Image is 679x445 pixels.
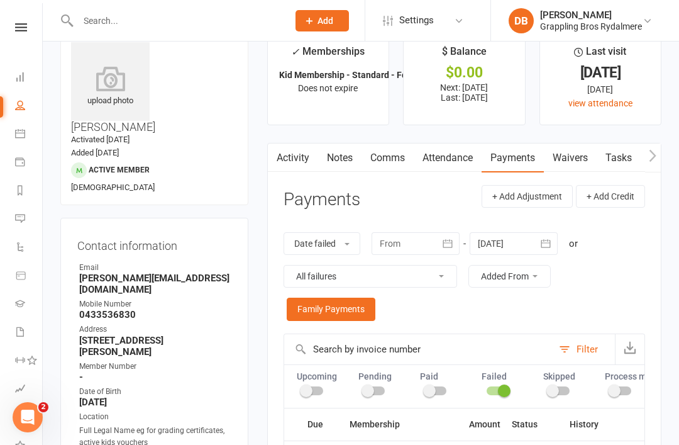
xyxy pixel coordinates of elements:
button: Added From [468,265,551,288]
a: Payments [482,144,544,172]
a: Comms [362,144,414,172]
span: [DEMOGRAPHIC_DATA] [71,183,155,192]
span: Active member [89,166,150,174]
a: Tasks [597,144,641,172]
a: view attendance [568,98,632,108]
div: Location [79,411,231,423]
div: Member Number [79,361,231,373]
label: Upcoming [297,371,347,381]
div: upload photo [71,66,150,108]
th: Due [302,408,344,441]
label: Skipped [543,371,593,381]
div: Memberships [291,43,365,67]
strong: [DATE] [79,397,231,408]
iframe: Intercom live chat [13,402,43,432]
span: Settings [399,6,434,35]
div: [PERSON_NAME] [540,9,642,21]
div: [DATE] [551,82,649,96]
div: Mobile Number [79,298,231,310]
button: + Add Adjustment [482,185,573,208]
span: Add [317,16,333,26]
strong: [PERSON_NAME][EMAIL_ADDRESS][DOMAIN_NAME] [79,273,231,295]
th: Amount [439,408,506,441]
button: Filter [553,334,615,364]
th: History [564,408,627,441]
a: Notes [318,144,362,172]
label: Pending [358,371,409,381]
a: Reports [15,177,43,206]
a: Family Payments [287,298,375,320]
strong: - [79,371,231,383]
div: Date of Birth [79,386,231,398]
strong: Kid Membership - Standard - Fortnightly [279,70,441,80]
div: or [569,236,578,251]
div: $0.00 [415,66,513,79]
a: Calendar [15,121,43,149]
div: $ Balance [442,43,487,66]
a: Attendance [414,144,482,172]
button: Add [295,10,349,31]
a: People [15,93,43,121]
a: Assessments [15,376,43,404]
strong: [STREET_ADDRESS][PERSON_NAME] [79,335,231,358]
strong: 0433536830 [79,309,231,320]
h3: Payments [284,190,360,210]
label: Failed [482,371,532,381]
div: Last visit [574,43,626,66]
a: Payments [15,149,43,177]
i: ✓ [291,46,299,58]
div: Email [79,262,231,274]
div: Address [79,324,231,335]
a: Product Sales [15,262,43,291]
a: Waivers [544,144,597,172]
a: Dashboard [15,64,43,93]
div: [DATE] [551,66,649,79]
div: DB [509,8,534,33]
span: 2 [38,402,48,412]
button: + Add Credit [576,185,645,208]
h3: [PERSON_NAME] [71,42,238,133]
div: Filter [577,342,598,357]
h3: Contact information [77,235,231,252]
input: Search... [74,12,279,30]
a: Activity [268,144,318,172]
time: Activated [DATE] [71,135,130,144]
time: Added [DATE] [71,148,119,157]
div: Grappling Bros Rydalmere [540,21,642,32]
label: Process manually [605,371,676,381]
th: Status [506,408,564,441]
input: Search by invoice number [284,334,553,364]
label: Paid [420,371,470,381]
th: Membership [344,408,440,441]
button: Date failed [284,232,360,255]
span: Does not expire [298,83,358,93]
p: Next: [DATE] Last: [DATE] [415,82,513,103]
